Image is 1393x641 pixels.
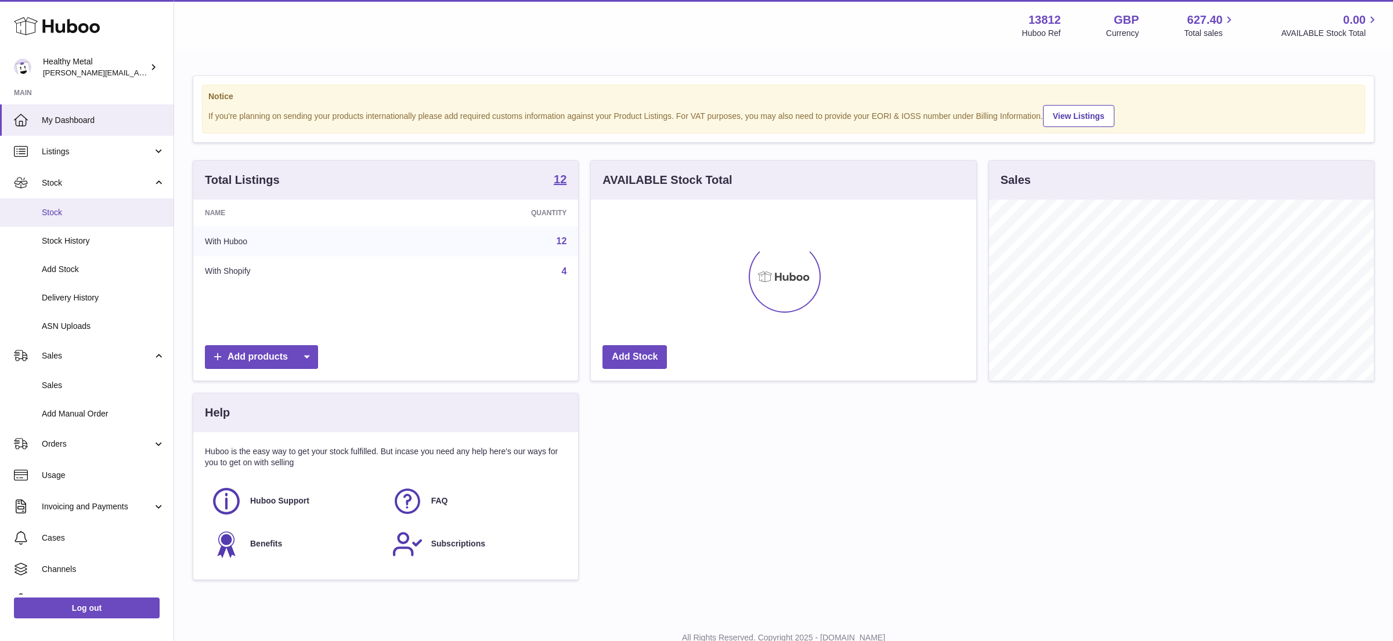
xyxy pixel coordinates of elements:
[193,200,401,226] th: Name
[208,91,1359,102] strong: Notice
[1281,12,1379,39] a: 0.00 AVAILABLE Stock Total
[1106,28,1139,39] div: Currency
[1187,12,1222,28] span: 627.40
[42,115,165,126] span: My Dashboard
[42,146,153,157] span: Listings
[43,68,233,77] span: [PERSON_NAME][EMAIL_ADDRESS][DOMAIN_NAME]
[42,178,153,189] span: Stock
[557,236,567,246] a: 12
[43,56,147,78] div: Healthy Metal
[42,207,165,218] span: Stock
[205,345,318,369] a: Add products
[392,486,561,517] a: FAQ
[1022,28,1061,39] div: Huboo Ref
[554,173,566,187] a: 12
[602,172,732,188] h3: AVAILABLE Stock Total
[42,380,165,391] span: Sales
[250,495,309,506] span: Huboo Support
[250,538,282,549] span: Benefits
[1184,28,1236,39] span: Total sales
[602,345,667,369] a: Add Stock
[42,501,153,512] span: Invoicing and Payments
[211,486,380,517] a: Huboo Support
[42,408,165,419] span: Add Manual Order
[392,528,561,560] a: Subscriptions
[554,173,566,185] strong: 12
[42,533,165,544] span: Cases
[205,446,566,468] p: Huboo is the easy way to get your stock fulfilled. But incase you need any help here's our ways f...
[1281,28,1379,39] span: AVAILABLE Stock Total
[1343,12,1366,28] span: 0.00
[193,226,401,256] td: With Huboo
[42,564,165,575] span: Channels
[431,538,485,549] span: Subscriptions
[205,405,230,421] h3: Help
[1114,12,1139,28] strong: GBP
[42,439,153,450] span: Orders
[1184,12,1236,39] a: 627.40 Total sales
[193,256,401,287] td: With Shopify
[42,350,153,361] span: Sales
[42,292,165,303] span: Delivery History
[14,59,31,76] img: jose@healthy-metal.com
[561,266,566,276] a: 4
[1028,12,1061,28] strong: 13812
[211,528,380,560] a: Benefits
[42,470,165,481] span: Usage
[431,495,448,506] span: FAQ
[208,103,1359,127] div: If you're planning on sending your products internationally please add required customs informati...
[42,321,165,332] span: ASN Uploads
[1043,105,1114,127] a: View Listings
[42,264,165,275] span: Add Stock
[42,236,165,247] span: Stock History
[401,200,579,226] th: Quantity
[205,172,280,188] h3: Total Listings
[1001,172,1031,188] h3: Sales
[14,597,160,618] a: Log out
